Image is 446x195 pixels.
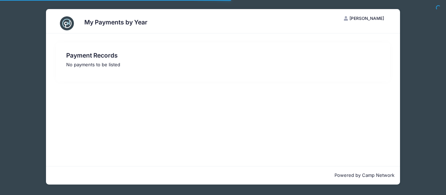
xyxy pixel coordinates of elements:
[338,13,390,24] button: [PERSON_NAME]
[66,52,380,59] h3: Payment Records
[349,16,384,21] span: [PERSON_NAME]
[66,61,380,68] p: No payments to be listed
[84,18,147,26] h3: My Payments by Year
[52,172,394,179] p: Powered by Camp Network
[60,16,74,30] img: CampNetwork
